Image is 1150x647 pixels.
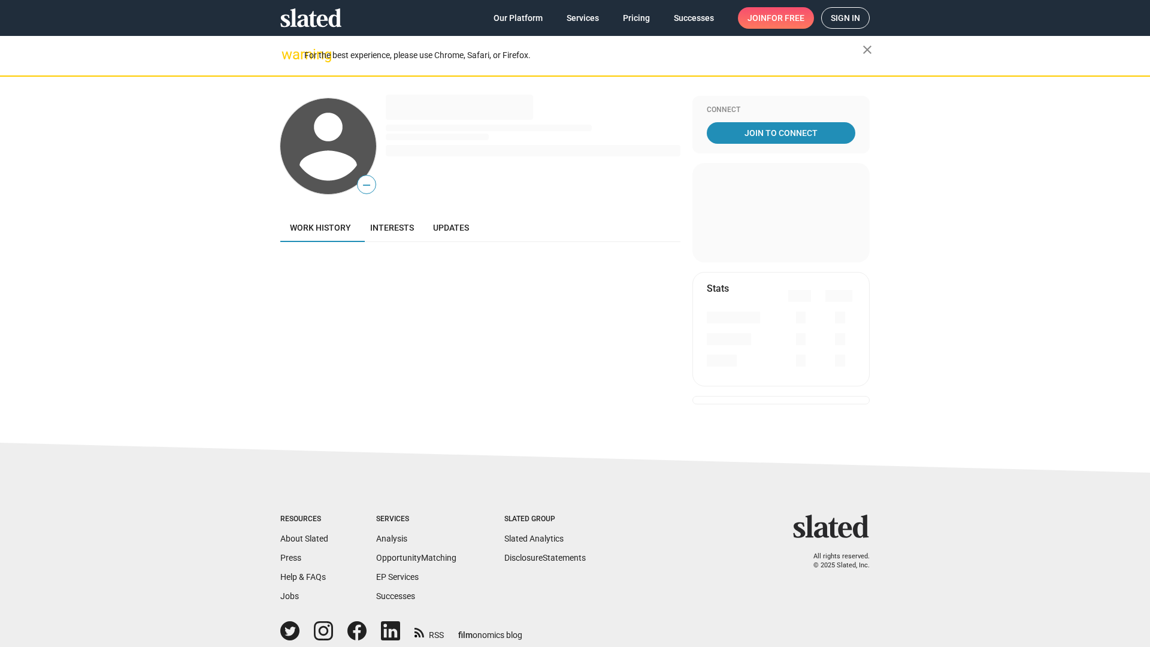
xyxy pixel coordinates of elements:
a: About Slated [280,534,328,543]
div: Resources [280,515,328,524]
a: Sign in [821,7,870,29]
span: Join To Connect [709,122,853,144]
span: film [458,630,473,640]
a: OpportunityMatching [376,553,456,563]
a: Work history [280,213,361,242]
a: Services [557,7,609,29]
span: Sign in [831,8,860,28]
a: EP Services [376,572,419,582]
div: Slated Group [504,515,586,524]
div: Connect [707,105,855,115]
a: Successes [376,591,415,601]
span: Join [747,7,804,29]
mat-icon: warning [282,47,296,62]
span: for free [767,7,804,29]
div: Services [376,515,456,524]
span: Our Platform [494,7,543,29]
span: Interests [370,223,414,232]
div: For the best experience, please use Chrome, Safari, or Firefox. [304,47,862,64]
span: Updates [433,223,469,232]
a: Pricing [613,7,659,29]
a: Join To Connect [707,122,855,144]
a: Press [280,553,301,563]
a: DisclosureStatements [504,553,586,563]
a: Help & FAQs [280,572,326,582]
mat-card-title: Stats [707,282,729,295]
span: Pricing [623,7,650,29]
a: Successes [664,7,724,29]
span: — [358,177,376,193]
mat-icon: close [860,43,874,57]
p: All rights reserved. © 2025 Slated, Inc. [801,552,870,570]
a: Jobs [280,591,299,601]
span: Work history [290,223,351,232]
a: filmonomics blog [458,620,522,641]
a: Interests [361,213,423,242]
a: Joinfor free [738,7,814,29]
a: RSS [414,622,444,641]
a: Our Platform [484,7,552,29]
span: Successes [674,7,714,29]
a: Updates [423,213,479,242]
a: Analysis [376,534,407,543]
span: Services [567,7,599,29]
a: Slated Analytics [504,534,564,543]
